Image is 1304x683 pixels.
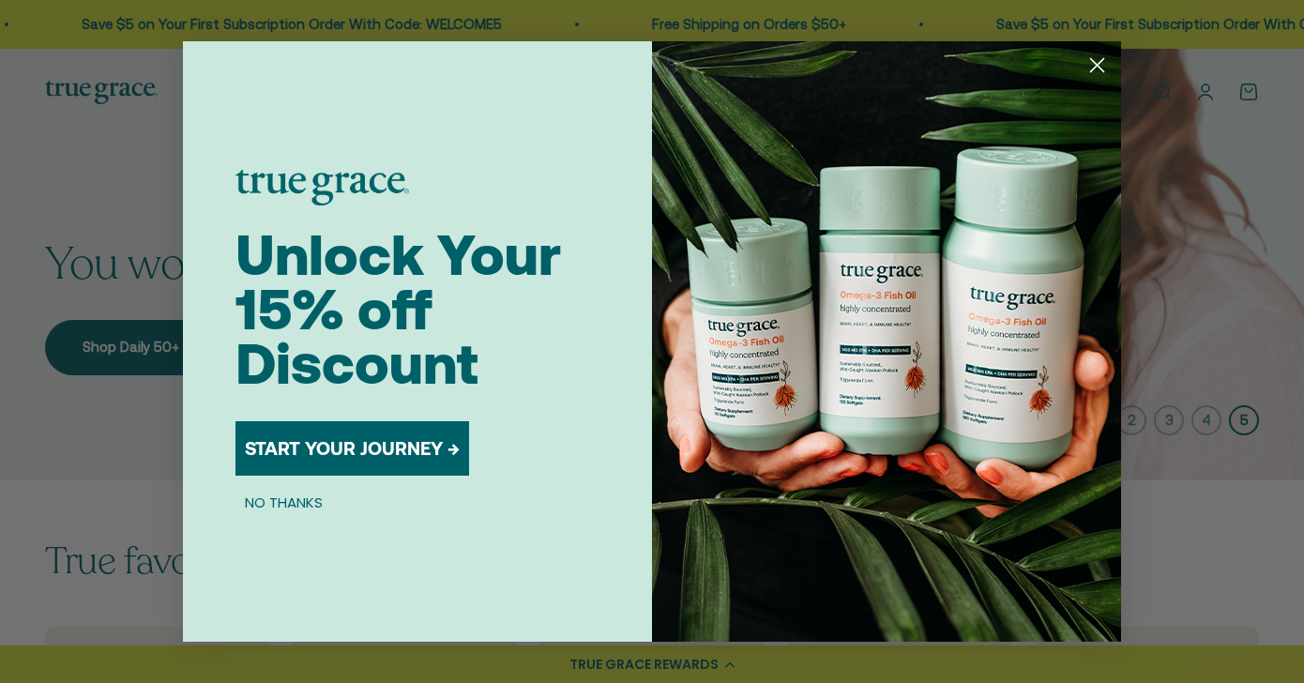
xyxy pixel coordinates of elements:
[235,222,561,396] span: Unlock Your 15% off Discount
[235,491,332,513] button: NO THANKS
[1081,49,1114,82] button: Close dialog
[235,421,469,476] button: START YOUR JOURNEY →
[652,41,1121,642] img: 098727d5-50f8-4f9b-9554-844bb8da1403.jpeg
[235,170,409,205] img: logo placeholder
